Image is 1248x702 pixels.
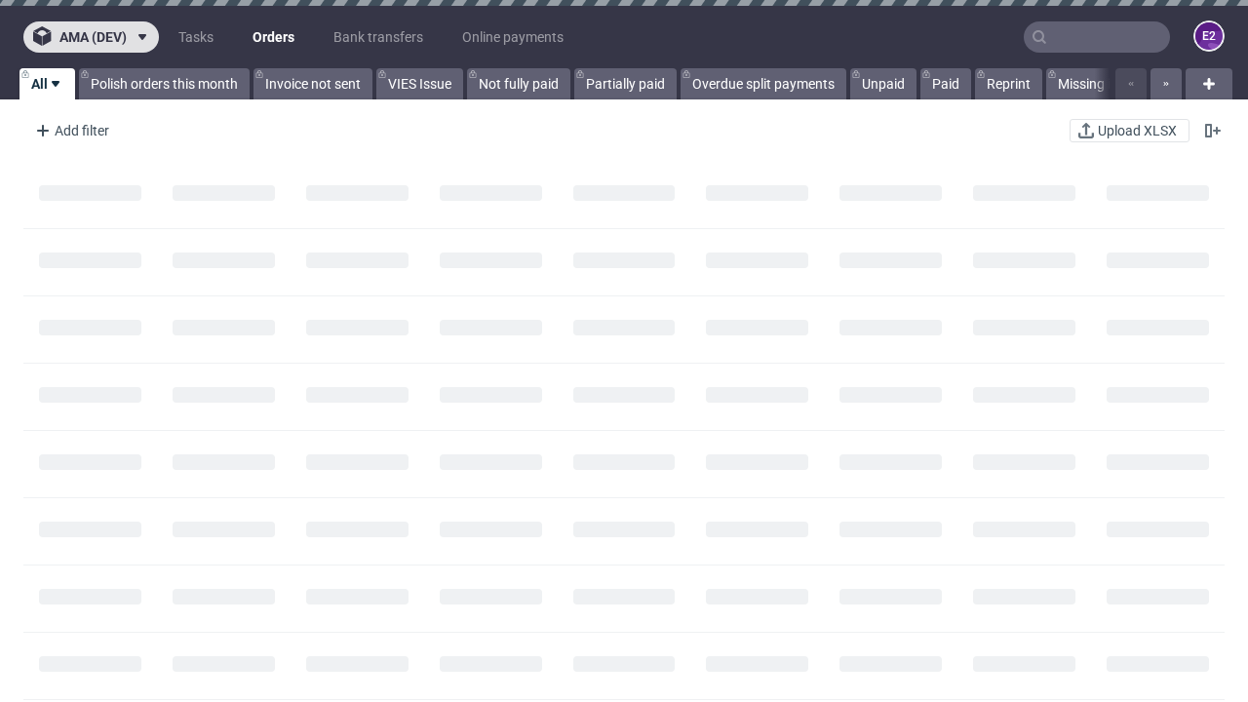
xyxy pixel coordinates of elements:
[376,68,463,99] a: VIES Issue
[920,68,971,99] a: Paid
[167,21,225,53] a: Tasks
[27,115,113,146] div: Add filter
[322,21,435,53] a: Bank transfers
[253,68,372,99] a: Invoice not sent
[1094,124,1181,137] span: Upload XLSX
[241,21,306,53] a: Orders
[574,68,677,99] a: Partially paid
[450,21,575,53] a: Online payments
[79,68,250,99] a: Polish orders this month
[681,68,846,99] a: Overdue split payments
[23,21,159,53] button: ama (dev)
[1195,22,1223,50] figcaption: e2
[850,68,916,99] a: Unpaid
[975,68,1042,99] a: Reprint
[467,68,570,99] a: Not fully paid
[1046,68,1161,99] a: Missing invoice
[1070,119,1189,142] button: Upload XLSX
[59,30,127,44] span: ama (dev)
[19,68,75,99] a: All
